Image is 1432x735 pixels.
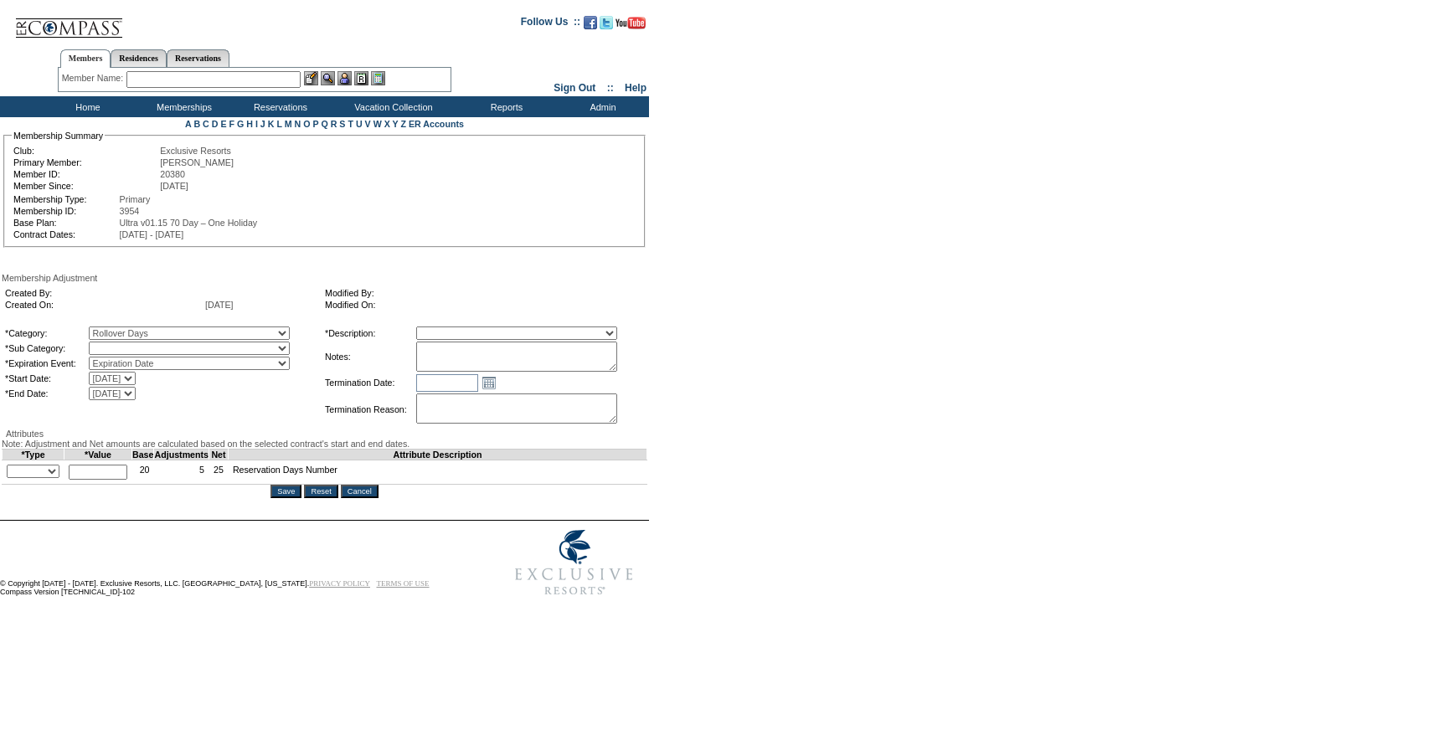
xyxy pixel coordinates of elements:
[212,119,219,129] a: D
[160,169,185,179] span: 20380
[3,450,64,460] td: *Type
[228,460,646,485] td: Reservation Days Number
[193,119,200,129] a: B
[377,579,430,588] a: TERMS OF USE
[38,96,134,117] td: Home
[309,579,370,588] a: PRIVACY POLICY
[584,21,597,31] a: Become our fan on Facebook
[384,119,390,129] a: X
[205,300,234,310] span: [DATE]
[304,485,337,498] input: Reset
[5,342,87,355] td: *Sub Category:
[209,450,229,460] td: Net
[185,119,191,129] a: A
[321,71,335,85] img: View
[237,119,244,129] a: G
[13,157,158,167] td: Primary Member:
[285,119,292,129] a: M
[625,82,646,94] a: Help
[325,300,638,310] td: Modified On:
[220,119,226,129] a: E
[209,460,229,485] td: 25
[132,450,154,460] td: Base
[337,71,352,85] img: Impersonate
[456,96,553,117] td: Reports
[616,17,646,29] img: Subscribe to our YouTube Channel
[229,119,234,129] a: F
[5,357,87,370] td: *Expiration Event:
[553,96,649,117] td: Admin
[480,373,498,392] a: Open the calendar popup.
[393,119,399,129] a: Y
[521,14,580,34] td: Follow Us ::
[13,206,118,216] td: Membership ID:
[160,146,231,156] span: Exclusive Resorts
[60,49,111,68] a: Members
[132,460,154,485] td: 20
[120,229,184,239] span: [DATE] - [DATE]
[111,49,167,67] a: Residences
[246,119,253,129] a: H
[5,300,203,310] td: Created On:
[584,16,597,29] img: Become our fan on Facebook
[325,326,415,340] td: *Description:
[5,372,87,385] td: *Start Date:
[14,4,123,39] img: Compass Home
[2,429,647,439] div: Attributes
[167,49,229,67] a: Reservations
[276,119,281,129] a: L
[341,485,379,498] input: Cancel
[339,119,345,129] a: S
[554,82,595,94] a: Sign Out
[354,71,368,85] img: Reservations
[13,181,158,191] td: Member Since:
[270,485,301,498] input: Save
[499,521,649,604] img: Exclusive Resorts
[154,460,209,485] td: 5
[356,119,363,129] a: U
[325,393,415,425] td: Termination Reason:
[2,439,647,449] div: Note: Adjustment and Net amounts are calculated based on the selected contract's start and end da...
[260,119,265,129] a: J
[325,342,415,372] td: Notes:
[64,450,132,460] td: *Value
[303,119,310,129] a: O
[120,194,151,204] span: Primary
[365,119,371,129] a: V
[373,119,382,129] a: W
[5,326,87,340] td: *Category:
[400,119,406,129] a: Z
[134,96,230,117] td: Memberships
[5,288,203,298] td: Created By:
[160,181,188,191] span: [DATE]
[120,206,140,216] span: 3954
[203,119,209,129] a: C
[120,218,258,228] span: Ultra v01.15 70 Day – One Holiday
[268,119,275,129] a: K
[62,71,126,85] div: Member Name:
[325,288,638,298] td: Modified By:
[313,119,319,129] a: P
[325,373,415,392] td: Termination Date:
[13,218,118,228] td: Base Plan:
[230,96,327,117] td: Reservations
[255,119,258,129] a: I
[616,21,646,31] a: Subscribe to our YouTube Channel
[409,119,464,129] a: ER Accounts
[348,119,353,129] a: T
[304,71,318,85] img: b_edit.gif
[154,450,209,460] td: Adjustments
[600,16,613,29] img: Follow us on Twitter
[607,82,614,94] span: ::
[331,119,337,129] a: R
[327,96,456,117] td: Vacation Collection
[13,169,158,179] td: Member ID:
[13,146,158,156] td: Club:
[321,119,327,129] a: Q
[13,194,118,204] td: Membership Type:
[160,157,234,167] span: [PERSON_NAME]
[13,229,118,239] td: Contract Dates:
[2,273,647,283] div: Membership Adjustment
[12,131,105,141] legend: Membership Summary
[371,71,385,85] img: b_calculator.gif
